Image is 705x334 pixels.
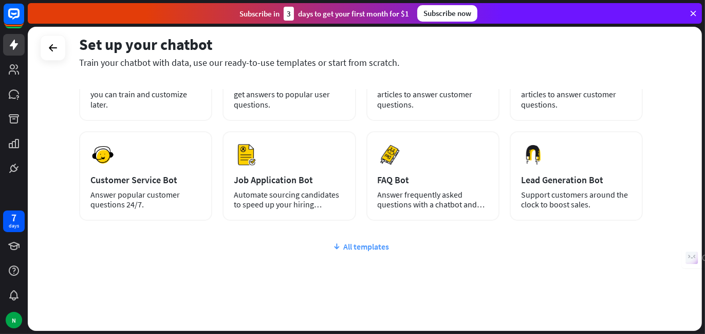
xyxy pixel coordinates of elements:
[8,4,39,35] button: Open LiveChat chat widget
[90,174,201,186] div: Customer Service Bot
[90,79,201,110] div: Create a blank chatbot, which you can train and customize later.
[9,222,19,230] div: days
[521,190,632,209] div: Support customers around the clock to boost sales.
[378,174,488,186] div: FAQ Bot
[79,34,643,54] div: Set up your chatbot
[521,174,632,186] div: Lead Generation Bot
[6,312,22,328] div: N
[521,79,632,110] div: Scrap your KnowledgeBase articles to answer customer questions.
[234,190,344,209] div: Automate sourcing candidates to speed up your hiring process.
[417,5,477,22] div: Subscribe now
[11,213,16,222] div: 7
[234,174,344,186] div: Job Application Bot
[3,210,25,232] a: 7 days
[378,190,488,209] div: Answer frequently asked questions with a chatbot and save your time.
[239,7,409,21] div: Subscribe in days to get your first month for $1
[90,190,201,209] div: Answer popular customer questions 24/7.
[79,241,643,252] div: All templates
[79,57,643,68] div: Train your chatbot with data, use our ready-to-use templates or start from scratch.
[378,79,488,110] div: Scan your Zendesk help center articles to answer customer questions.
[234,79,344,110] div: Crawl your website’s content to get answers to popular user questions.
[284,7,294,21] div: 3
